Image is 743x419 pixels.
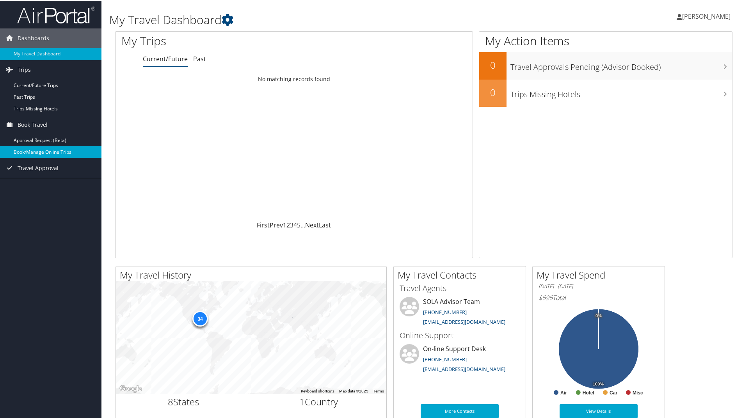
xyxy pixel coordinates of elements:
h2: 0 [479,85,507,98]
a: [EMAIL_ADDRESS][DOMAIN_NAME] [423,365,505,372]
a: Terms (opens in new tab) [373,388,384,392]
a: Open this area in Google Maps (opens a new window) [118,383,144,393]
text: Air [560,389,567,395]
h6: [DATE] - [DATE] [539,282,659,289]
a: Current/Future [143,54,188,62]
span: Dashboards [18,28,49,47]
a: 0Trips Missing Hotels [479,79,732,106]
span: Travel Approval [18,158,59,177]
a: Prev [270,220,283,229]
a: More Contacts [421,403,499,417]
h2: States [122,394,245,408]
span: Map data ©2025 [339,388,368,392]
a: First [257,220,270,229]
span: Book Travel [18,114,48,134]
span: Trips [18,59,31,79]
h1: My Trips [121,32,318,48]
span: 1 [299,394,305,407]
h2: My Travel Spend [537,268,665,281]
a: 5 [297,220,300,229]
h6: Total [539,293,659,301]
a: 0Travel Approvals Pending (Advisor Booked) [479,51,732,79]
a: Past [193,54,206,62]
tspan: 0% [595,313,602,318]
span: [PERSON_NAME] [682,11,731,20]
img: airportal-logo.png [17,5,95,23]
a: [PHONE_NUMBER] [423,355,467,362]
h3: Online Support [400,329,520,340]
text: Hotel [583,389,594,395]
a: 1 [283,220,286,229]
a: Next [305,220,319,229]
button: Keyboard shortcuts [301,388,334,393]
h2: Country [257,394,381,408]
h1: My Travel Dashboard [109,11,529,27]
a: 4 [293,220,297,229]
span: … [300,220,305,229]
text: Car [610,389,617,395]
h3: Travel Approvals Pending (Advisor Booked) [510,57,732,72]
a: View Details [560,403,638,417]
li: On-line Support Desk [396,343,524,375]
h2: My Travel History [120,268,386,281]
img: Google [118,383,144,393]
h3: Travel Agents [400,282,520,293]
li: SOLA Advisor Team [396,296,524,328]
td: No matching records found [116,71,473,85]
tspan: 100% [593,381,604,386]
a: [PHONE_NUMBER] [423,308,467,315]
h1: My Action Items [479,32,732,48]
span: $696 [539,293,553,301]
text: Misc [633,389,643,395]
h2: 0 [479,58,507,71]
a: 2 [286,220,290,229]
a: Last [319,220,331,229]
span: 8 [168,394,173,407]
a: [EMAIL_ADDRESS][DOMAIN_NAME] [423,318,505,325]
h2: My Travel Contacts [398,268,526,281]
a: 3 [290,220,293,229]
h3: Trips Missing Hotels [510,84,732,99]
div: 34 [192,310,208,326]
a: [PERSON_NAME] [677,4,738,27]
